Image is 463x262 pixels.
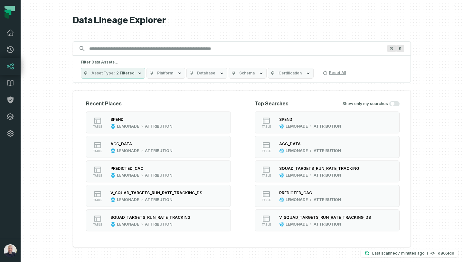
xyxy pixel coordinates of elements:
p: Last scanned [372,250,425,257]
img: avatar of Daniel Ochoa Bimblich [4,244,17,257]
relative-time: Sep 29, 2025, 10:18 PM GMT+3 [398,251,425,256]
h1: Data Lineage Explorer [73,15,411,26]
button: Last scanned[DATE] 10:18:57 PMd865fdd [361,249,458,257]
span: Press ⌘ + K to focus the search bar [387,45,396,52]
span: Press ⌘ + K to focus the search bar [396,45,404,52]
h4: d865fdd [438,251,454,255]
